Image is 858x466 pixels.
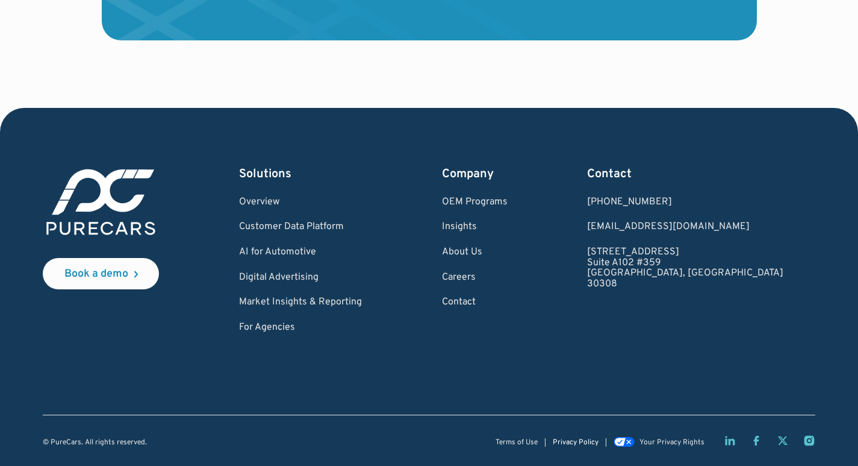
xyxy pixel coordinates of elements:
a: Facebook page [750,435,762,447]
a: About Us [442,247,508,258]
a: Contact [442,297,508,308]
div: Book a demo [64,269,128,280]
div: Your Privacy Rights [639,439,704,447]
div: Company [442,166,508,183]
a: Email us [587,222,783,233]
a: LinkedIn page [724,435,736,447]
a: For Agencies [239,323,362,333]
a: OEM Programs [442,197,508,208]
a: Twitter X page [777,435,789,447]
a: [STREET_ADDRESS]Suite A102 #359[GEOGRAPHIC_DATA], [GEOGRAPHIC_DATA]30308 [587,247,783,289]
a: Terms of Use [496,439,538,447]
a: Digital Advertising [239,272,362,283]
div: [PHONE_NUMBER] [587,197,783,208]
a: Careers [442,272,508,283]
a: Customer Data Platform [239,222,362,233]
a: Privacy Policy [553,439,598,447]
a: Overview [239,197,362,208]
a: AI for Automotive [239,247,362,258]
a: Insights [442,222,508,233]
a: Your Privacy Rights [614,438,704,447]
div: Contact [587,166,783,183]
a: Instagram page [803,435,815,447]
div: Solutions [239,166,362,183]
a: Market Insights & Reporting [239,297,362,308]
a: Book a demo [43,258,159,289]
img: purecars logo [43,166,159,239]
div: © PureCars. All rights reserved. [43,439,147,447]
